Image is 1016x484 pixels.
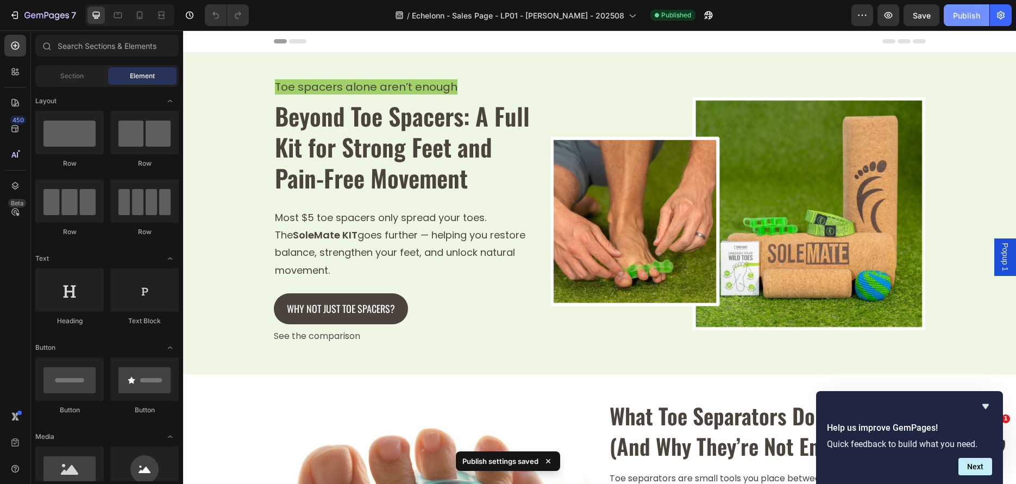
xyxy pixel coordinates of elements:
button: Hide survey [979,400,992,413]
span: Media [35,432,54,442]
h2: Beyond Toe Spacers: A Full Kit for Strong Feet and Pain-Free Movement [91,69,359,165]
span: Button [35,343,55,353]
p: 7 [71,9,76,22]
span: Toggle open [161,92,179,110]
div: Text Block [110,316,179,326]
button: Publish [944,4,989,26]
button: Save [904,4,939,26]
span: Text [35,254,49,263]
iframe: Design area [183,30,1016,484]
strong: SoleMate KIT [110,198,174,211]
div: 450 [10,116,26,124]
div: Beta [8,199,26,208]
span: Popup 1 [817,212,827,241]
a: WHY NOT JUST TOE SPACERS? [91,263,225,293]
p: WHY NOT JUST TOE SPACERS? [104,269,212,287]
a: See the comparison [91,298,177,314]
p: Most $5 toe spacers only spread your toes. The goes further — helping you restore balance, streng... [92,179,358,249]
strong: What Toe Separators Do [427,369,632,401]
span: Toggle open [161,428,179,445]
div: Publish [953,10,980,21]
span: Published [661,10,691,20]
p: Quick feedback to build what you need. [827,439,992,449]
div: Row [35,159,104,168]
div: Row [35,227,104,237]
div: Row [110,159,179,168]
strong: (And Why They’re Not Enough) [427,399,687,432]
span: Layout [35,96,57,106]
span: Element [130,71,155,81]
h2: Help us improve GemPages! [827,422,992,435]
span: Toggle open [161,339,179,356]
div: Button [110,405,179,415]
span: Toe spacers alone aren’t enough [92,49,274,64]
span: / [407,10,410,21]
span: Echelonn - Sales Page - LP01 - [PERSON_NAME] - 202508 [412,10,624,21]
span: Toggle open [161,250,179,267]
span: 1 [1001,414,1010,423]
div: Row [110,227,179,237]
div: Help us improve GemPages! [827,400,992,475]
div: Button [35,405,104,415]
button: 7 [4,4,81,26]
div: Heading [35,316,104,326]
img: SoleMate kit with a focus on toe spacers [367,67,743,300]
p: Publish settings saved [462,456,538,467]
span: Save [913,11,931,20]
span: Section [60,71,84,81]
input: Search Sections & Elements [35,35,179,56]
button: Next question [958,458,992,475]
div: Undo/Redo [205,4,249,26]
